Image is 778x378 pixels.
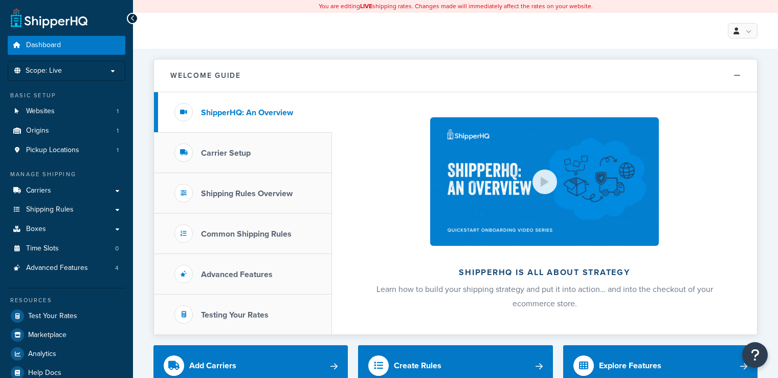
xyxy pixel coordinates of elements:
[8,121,125,140] li: Origins
[360,2,372,11] b: LIVE
[8,239,125,258] a: Time Slots0
[8,296,125,305] div: Resources
[8,326,125,344] a: Marketplace
[26,127,49,135] span: Origins
[8,102,125,121] li: Websites
[599,359,661,373] div: Explore Features
[26,67,62,75] span: Scope: Live
[115,244,119,253] span: 0
[8,307,125,325] a: Test Your Rates
[28,331,66,340] span: Marketplace
[26,107,55,116] span: Websites
[28,369,61,377] span: Help Docs
[8,141,125,160] li: Pickup Locations
[359,268,730,277] h2: ShipperHQ is all about strategy
[201,189,293,198] h3: Shipping Rules Overview
[8,345,125,363] a: Analytics
[201,149,251,158] h3: Carrier Setup
[8,181,125,200] a: Carriers
[201,229,292,239] h3: Common Shipping Rules
[8,121,125,140] a: Origins1
[201,270,273,279] h3: Advanced Features
[742,342,768,368] button: Open Resource Center
[117,107,119,116] span: 1
[28,312,77,321] span: Test Your Rates
[117,127,119,135] span: 1
[115,264,119,272] span: 4
[26,244,59,253] span: Time Slots
[28,350,56,359] span: Analytics
[8,36,125,55] a: Dashboard
[26,205,74,214] span: Shipping Rules
[154,59,757,92] button: Welcome Guide
[8,170,125,179] div: Manage Shipping
[376,283,713,309] span: Learn how to build your shipping strategy and put it into action… and into the checkout of your e...
[26,41,61,50] span: Dashboard
[189,359,236,373] div: Add Carriers
[8,102,125,121] a: Websites1
[8,259,125,278] a: Advanced Features4
[26,186,51,195] span: Carriers
[8,220,125,239] a: Boxes
[8,239,125,258] li: Time Slots
[8,91,125,100] div: Basic Setup
[201,108,293,117] h3: ShipperHQ: An Overview
[26,146,79,155] span: Pickup Locations
[26,264,88,272] span: Advanced Features
[201,310,269,320] h3: Testing Your Rates
[117,146,119,155] span: 1
[8,200,125,219] a: Shipping Rules
[170,72,241,79] h2: Welcome Guide
[8,141,125,160] a: Pickup Locations1
[26,225,46,234] span: Boxes
[430,117,658,246] img: ShipperHQ is all about strategy
[8,259,125,278] li: Advanced Features
[394,359,441,373] div: Create Rules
